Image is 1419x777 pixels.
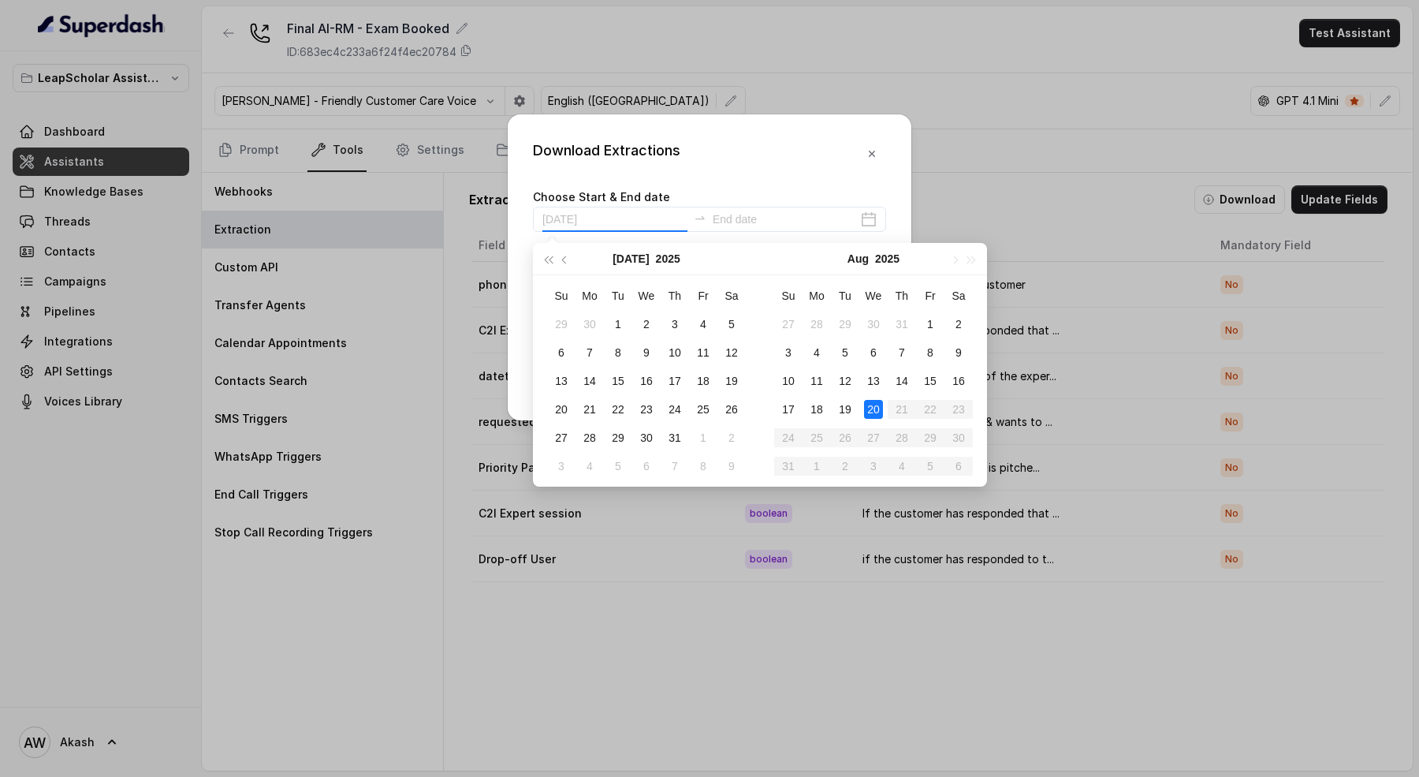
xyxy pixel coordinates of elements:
[637,315,656,334] div: 2
[609,428,628,447] div: 29
[717,452,746,480] td: 2025-08-09
[774,395,803,424] td: 2025-08-17
[604,424,632,452] td: 2025-07-29
[859,282,888,310] th: We
[580,343,599,362] div: 7
[888,310,916,338] td: 2025-07-31
[694,457,713,476] div: 8
[533,140,680,168] div: Download Extractions
[661,452,689,480] td: 2025-08-07
[859,367,888,395] td: 2025-08-13
[694,400,713,419] div: 25
[694,211,706,224] span: to
[831,367,859,395] td: 2025-08-12
[609,372,628,390] div: 15
[661,424,689,452] td: 2025-07-31
[694,428,713,447] div: 1
[661,367,689,395] td: 2025-07-17
[542,211,687,228] input: Start date
[694,211,706,224] span: swap-right
[552,457,571,476] div: 3
[575,338,604,367] td: 2025-07-07
[604,367,632,395] td: 2025-07-15
[665,457,684,476] div: 7
[575,395,604,424] td: 2025-07-21
[637,343,656,362] div: 9
[694,372,713,390] div: 18
[689,310,717,338] td: 2025-07-04
[875,243,899,275] button: 2025
[921,343,940,362] div: 8
[689,367,717,395] td: 2025-07-18
[944,367,973,395] td: 2025-08-16
[689,395,717,424] td: 2025-07-25
[717,367,746,395] td: 2025-07-19
[803,395,831,424] td: 2025-08-18
[779,315,798,334] div: 27
[831,310,859,338] td: 2025-07-29
[836,372,855,390] div: 12
[661,395,689,424] td: 2025-07-24
[575,310,604,338] td: 2025-06-30
[552,343,571,362] div: 6
[774,367,803,395] td: 2025-08-10
[779,343,798,362] div: 3
[575,367,604,395] td: 2025-07-14
[836,343,855,362] div: 5
[689,452,717,480] td: 2025-08-08
[547,452,575,480] td: 2025-08-03
[661,310,689,338] td: 2025-07-03
[774,338,803,367] td: 2025-08-03
[717,310,746,338] td: 2025-07-05
[689,338,717,367] td: 2025-07-11
[609,315,628,334] div: 1
[613,243,649,275] button: [DATE]
[774,282,803,310] th: Su
[547,338,575,367] td: 2025-07-06
[836,315,855,334] div: 29
[609,343,628,362] div: 8
[547,367,575,395] td: 2025-07-13
[921,372,940,390] div: 15
[694,315,713,334] div: 4
[831,395,859,424] td: 2025-08-19
[604,282,632,310] th: Tu
[892,372,911,390] div: 14
[949,372,968,390] div: 16
[632,338,661,367] td: 2025-07-09
[779,372,798,390] div: 10
[944,282,973,310] th: Sa
[575,424,604,452] td: 2025-07-28
[722,372,741,390] div: 19
[689,282,717,310] th: Fr
[921,315,940,334] div: 1
[533,190,670,204] label: Choose Start & End date
[665,400,684,419] div: 24
[632,424,661,452] td: 2025-07-30
[916,338,944,367] td: 2025-08-08
[807,315,826,334] div: 28
[916,310,944,338] td: 2025-08-01
[604,395,632,424] td: 2025-07-22
[722,457,741,476] div: 9
[807,372,826,390] div: 11
[580,315,599,334] div: 30
[632,367,661,395] td: 2025-07-16
[552,428,571,447] div: 27
[722,428,741,447] div: 2
[552,315,571,334] div: 29
[609,400,628,419] div: 22
[774,310,803,338] td: 2025-07-27
[632,452,661,480] td: 2025-08-06
[547,424,575,452] td: 2025-07-27
[632,395,661,424] td: 2025-07-23
[807,343,826,362] div: 4
[661,338,689,367] td: 2025-07-10
[656,243,680,275] button: 2025
[604,452,632,480] td: 2025-08-05
[665,372,684,390] div: 17
[892,343,911,362] div: 7
[665,428,684,447] div: 31
[892,315,911,334] div: 31
[609,457,628,476] div: 5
